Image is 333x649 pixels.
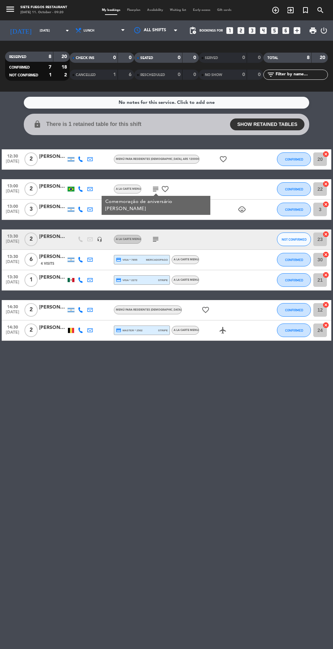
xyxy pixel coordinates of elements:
[275,71,328,78] input: Filter by name...
[174,329,199,332] span: A la carte Menu
[181,158,199,161] span: , ARS 120000
[62,54,68,59] strong: 20
[63,26,71,35] i: arrow_drop_down
[116,158,199,161] span: Menú para Residentes [DEMOGRAPHIC_DATA]
[285,208,303,211] span: CONFIRMED
[76,73,96,77] span: CANCELLED
[242,55,245,60] strong: 0
[178,55,180,60] strong: 0
[24,303,38,317] span: 2
[277,152,311,166] button: CONFIRMED
[178,72,180,77] strong: 0
[193,72,197,77] strong: 0
[277,203,311,216] button: CONFIRMED
[166,8,190,12] span: Waiting list
[270,26,279,35] i: looks_5
[322,272,329,278] i: cancel
[4,302,21,310] span: 14:30
[4,202,21,210] span: 13:00
[285,187,303,191] span: CONFIRMED
[230,118,304,130] button: SHOW RETAINED TABLES
[316,6,325,14] i: search
[277,233,311,246] button: NOT CONFIRMED
[113,72,116,77] strong: 1
[158,328,168,333] span: stripe
[24,152,38,166] span: 2
[140,56,153,60] span: SEATED
[105,198,207,212] div: Comemoração de aniversário [PERSON_NAME]
[62,65,68,70] strong: 18
[39,233,66,241] div: [PERSON_NAME]
[9,66,30,69] span: CONFIRMED
[281,26,290,35] i: looks_6
[277,273,311,287] button: CONFIRMED
[49,73,52,77] strong: 1
[97,237,102,242] i: headset_mic
[4,182,21,189] span: 13:00
[322,151,329,157] i: cancel
[24,323,38,337] span: 2
[267,71,275,79] i: filter_list
[76,56,94,60] span: CHECK INS
[140,73,165,77] span: RESCHEDULED
[116,257,137,262] span: visa * 7855
[24,253,38,266] span: 6
[144,8,166,12] span: Availability
[116,328,121,333] i: credit_card
[238,205,246,214] i: child_care
[161,185,169,193] i: favorite_border
[320,55,327,60] strong: 20
[277,182,311,196] button: CONFIRMED
[5,4,15,16] button: menu
[4,209,21,217] span: [DATE]
[285,308,303,312] span: CONFIRMED
[124,8,144,12] span: Floorplan
[4,239,21,247] span: [DATE]
[307,55,310,60] strong: 8
[286,6,295,14] i: exit_to_app
[64,73,68,77] strong: 2
[24,273,38,287] span: 1
[282,238,306,241] span: NOT CONFIRMED
[174,279,199,281] span: A la carte Menu
[322,181,329,187] i: cancel
[4,232,21,240] span: 13:30
[4,323,21,331] span: 14:30
[129,55,133,60] strong: 0
[20,10,67,15] div: [DATE] 11. October - 09:20
[277,253,311,266] button: CONFIRMED
[301,6,310,14] i: turned_in_not
[39,153,66,161] div: [PERSON_NAME]
[158,278,168,282] span: stripe
[33,120,41,128] i: lock
[99,8,124,12] span: My bookings
[39,324,66,332] div: [PERSON_NAME]
[39,303,66,311] div: [PERSON_NAME]
[119,99,215,107] div: No notes for this service. Click to add one
[225,26,234,35] i: looks_one
[189,26,197,35] span: pending_actions
[152,235,160,243] i: subject
[116,257,121,262] i: credit_card
[9,55,27,59] span: RESERVED
[322,322,329,329] i: cancel
[267,56,278,60] span: TOTAL
[46,120,141,129] span: There is 1 retained table for this shift
[24,203,38,216] span: 3
[259,26,268,35] i: looks_4
[271,6,280,14] i: add_circle_outline
[322,201,329,208] i: cancel
[4,280,21,288] span: [DATE]
[322,231,329,238] i: cancel
[201,306,210,314] i: favorite_border
[193,55,197,60] strong: 0
[242,72,245,77] strong: 0
[236,26,245,35] i: looks_two
[24,182,38,196] span: 2
[113,55,116,60] strong: 0
[116,277,137,283] span: visa * 2272
[293,26,301,35] i: add_box
[4,189,21,197] span: [DATE]
[309,26,317,35] span: print
[199,29,223,33] span: Bookings for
